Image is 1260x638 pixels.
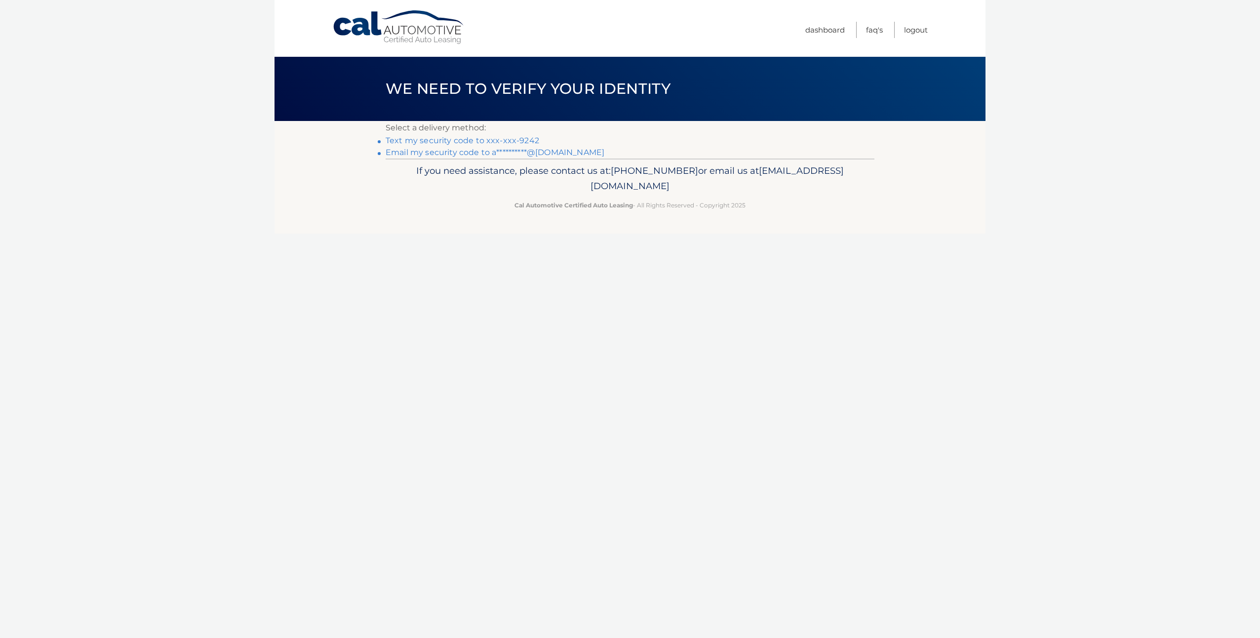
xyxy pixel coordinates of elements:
[386,121,874,135] p: Select a delivery method:
[386,148,604,157] a: Email my security code to a**********@[DOMAIN_NAME]
[805,22,845,38] a: Dashboard
[386,136,539,145] a: Text my security code to xxx-xxx-9242
[332,10,466,45] a: Cal Automotive
[386,80,670,98] span: We need to verify your identity
[611,165,698,176] span: [PHONE_NUMBER]
[866,22,883,38] a: FAQ's
[392,163,868,195] p: If you need assistance, please contact us at: or email us at
[392,200,868,210] p: - All Rights Reserved - Copyright 2025
[904,22,928,38] a: Logout
[514,201,633,209] strong: Cal Automotive Certified Auto Leasing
